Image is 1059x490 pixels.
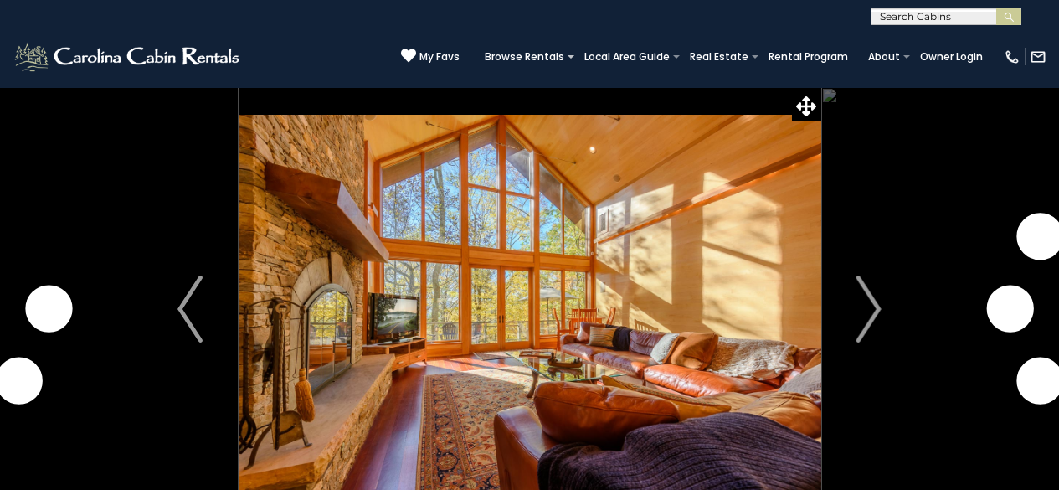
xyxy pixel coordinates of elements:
[856,276,882,343] img: arrow
[760,45,856,69] a: Rental Program
[401,48,460,65] a: My Favs
[1004,49,1020,65] img: phone-regular-white.png
[419,49,460,64] span: My Favs
[13,40,244,74] img: White-1-2.png
[476,45,573,69] a: Browse Rentals
[177,276,203,343] img: arrow
[912,45,991,69] a: Owner Login
[860,45,908,69] a: About
[681,45,757,69] a: Real Estate
[1030,49,1046,65] img: mail-regular-white.png
[576,45,678,69] a: Local Area Guide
